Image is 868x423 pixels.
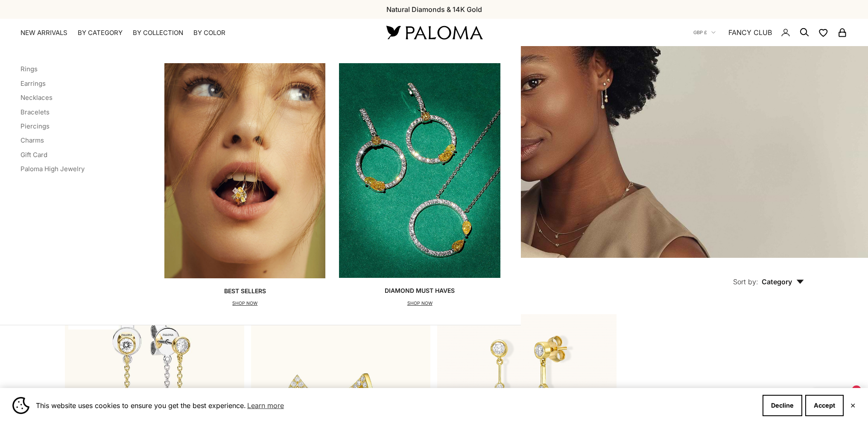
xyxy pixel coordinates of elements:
[693,19,848,46] nav: Secondary navigation
[850,403,856,408] button: Close
[133,29,183,37] summary: By Collection
[36,399,756,412] span: This website uses cookies to ensure you get the best experience.
[78,29,123,37] summary: By Category
[12,397,29,414] img: Cookie banner
[20,151,47,159] a: Gift Card
[693,29,707,36] span: GBP £
[386,4,482,15] p: Natural Diamonds & 14K Gold
[763,395,802,416] button: Decline
[385,286,455,295] p: Diamond Must Haves
[20,122,50,130] a: Piercings
[20,93,53,102] a: Necklaces
[728,27,772,38] a: FANCY CLUB
[693,29,716,36] button: GBP £
[20,136,44,144] a: Charms
[224,299,266,308] p: SHOP NOW
[20,79,46,88] a: Earrings
[20,65,38,73] a: Rings
[20,29,366,37] nav: Primary navigation
[246,399,285,412] a: Learn more
[224,287,266,295] p: Best Sellers
[20,108,50,116] a: Bracelets
[762,277,804,286] span: Category
[805,395,844,416] button: Accept
[20,29,67,37] a: NEW ARRIVALS
[385,299,455,308] p: SHOP NOW
[20,165,85,173] a: Paloma High Jewelry
[164,63,325,307] a: Best SellersSHOP NOW
[733,277,758,286] span: Sort by:
[713,258,824,294] button: Sort by: Category
[193,29,225,37] summary: By Color
[339,63,500,307] a: Diamond Must HavesSHOP NOW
